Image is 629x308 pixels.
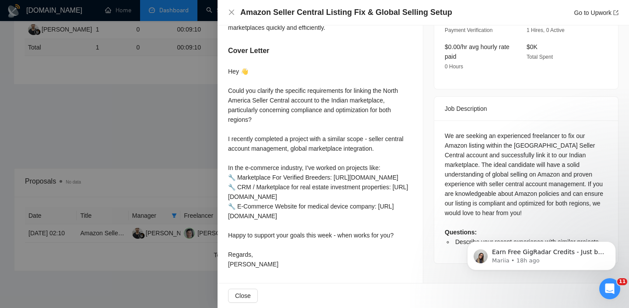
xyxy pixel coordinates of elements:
[617,278,627,285] span: 11
[240,7,452,18] h4: Amazon Seller Central Listing Fix & Global Selling Setup
[228,46,269,56] h5: Cover Letter
[228,9,235,16] button: Close
[445,27,492,33] span: Payment Verification
[445,64,463,70] span: 0 Hours
[235,291,251,301] span: Close
[527,43,538,50] span: $0K
[445,43,510,60] span: $0.00/hr avg hourly rate paid
[445,97,608,120] div: Job Description
[445,131,608,247] div: We are seeking an experienced freelancer to fix our Amazon listing within the [GEOGRAPHIC_DATA] S...
[445,229,477,236] strong: Questions:
[454,223,629,284] iframe: Intercom notifications message
[228,289,258,303] button: Close
[599,278,620,299] iframe: Intercom live chat
[228,9,235,16] span: close
[613,10,618,15] span: export
[527,54,553,60] span: Total Spent
[228,67,412,269] div: Hey 👋 Could you clarify the specific requirements for linking the North America Seller Central ac...
[527,27,565,33] span: 1 Hires, 0 Active
[574,9,618,16] a: Go to Upworkexport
